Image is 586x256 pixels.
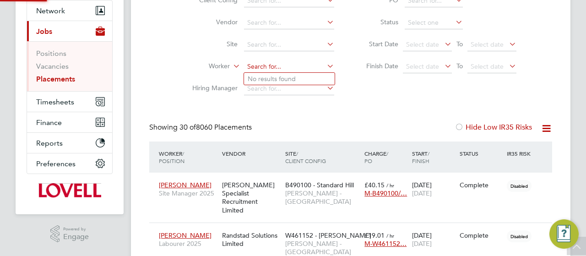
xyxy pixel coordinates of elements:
span: [DATE] [412,189,432,197]
button: Reports [27,133,112,153]
a: Positions [36,49,66,58]
div: Vendor [220,145,283,162]
a: Vacancies [36,62,69,71]
span: M-W461152… [364,240,407,248]
span: Engage [63,233,89,241]
label: Vendor [185,18,238,26]
span: [PERSON_NAME] - [GEOGRAPHIC_DATA] [285,240,360,256]
span: Select date [471,62,504,71]
div: IR35 Risk [505,145,536,162]
label: Start Date [357,40,398,48]
span: Select date [406,62,439,71]
span: Site Manager 2025 [159,189,217,197]
span: Preferences [36,159,76,168]
button: Timesheets [27,92,112,112]
label: Finish Date [357,62,398,70]
span: / Finish [412,150,429,164]
span: / Client Config [285,150,326,164]
span: [PERSON_NAME] [159,231,212,240]
span: Select date [471,40,504,49]
label: Hide Low IR35 Risks [455,123,532,132]
span: [PERSON_NAME] - [GEOGRAPHIC_DATA] [285,189,360,206]
span: / Position [159,150,184,164]
input: Search for... [244,16,334,29]
a: Go to home page [27,183,113,198]
button: Preferences [27,153,112,174]
label: Status [357,18,398,26]
input: Search for... [244,60,334,73]
label: Site [185,40,238,48]
button: Engage Resource Center [549,219,579,249]
label: Worker [177,62,230,71]
span: Jobs [36,27,52,36]
a: [PERSON_NAME]Labourer 2025Randstad Solutions LimitedW461152 - [PERSON_NAME][PERSON_NAME] - [GEOGR... [157,226,552,234]
a: Placements [36,75,75,83]
input: Select one [405,16,463,29]
button: Network [27,0,112,21]
button: Finance [27,112,112,132]
label: Hiring Manager [185,84,238,92]
a: Powered byEngage [50,225,89,243]
div: Site [283,145,362,169]
span: Network [36,6,65,15]
span: / hr [386,182,394,189]
span: / PO [364,150,388,164]
div: Worker [157,145,220,169]
div: Status [457,145,505,162]
button: Jobs [27,21,112,41]
span: [PERSON_NAME] [159,181,212,189]
a: [PERSON_NAME]Site Manager 2025[PERSON_NAME] Specialist Recruitment LimitedB490100 - Standard Hill... [157,176,552,184]
span: / hr [386,232,394,239]
span: To [454,38,466,50]
span: Timesheets [36,98,74,106]
input: Search for... [244,82,334,95]
span: 30 of [179,123,196,132]
span: Disabled [507,230,532,242]
input: Search for... [244,38,334,51]
span: £19.01 [364,231,385,240]
div: Complete [460,181,503,189]
span: Disabled [507,180,532,192]
span: [DATE] [412,240,432,248]
span: Labourer 2025 [159,240,217,248]
span: M-B490100/… [364,189,407,197]
span: £40.15 [364,181,385,189]
li: No results found [244,73,335,85]
div: Start [410,145,457,169]
span: Powered by [63,225,89,233]
span: Select date [406,40,439,49]
div: Jobs [27,41,112,91]
span: To [454,60,466,72]
div: [PERSON_NAME] Specialist Recruitment Limited [220,176,283,219]
div: Showing [149,123,254,132]
span: B490100 - Standard Hill [285,181,354,189]
span: Reports [36,139,63,147]
div: [DATE] [410,176,457,202]
div: Charge [362,145,410,169]
span: W461152 - [PERSON_NAME] [285,231,371,240]
div: Randstad Solutions Limited [220,227,283,252]
img: lovell-logo-retina.png [38,183,101,198]
div: Complete [460,231,503,240]
div: [DATE] [410,227,457,252]
span: Finance [36,118,62,127]
span: 8060 Placements [179,123,252,132]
